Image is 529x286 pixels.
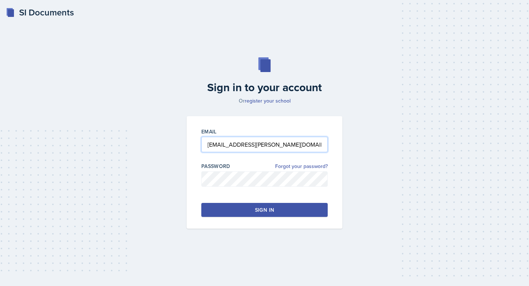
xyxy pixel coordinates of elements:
label: Password [201,162,230,170]
p: Or [182,97,347,104]
a: Forgot your password? [275,162,328,170]
a: SI Documents [6,6,74,19]
h2: Sign in to your account [182,81,347,94]
div: Sign in [255,206,274,214]
a: register your school [245,97,291,104]
label: Email [201,128,217,135]
input: Email [201,137,328,152]
button: Sign in [201,203,328,217]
